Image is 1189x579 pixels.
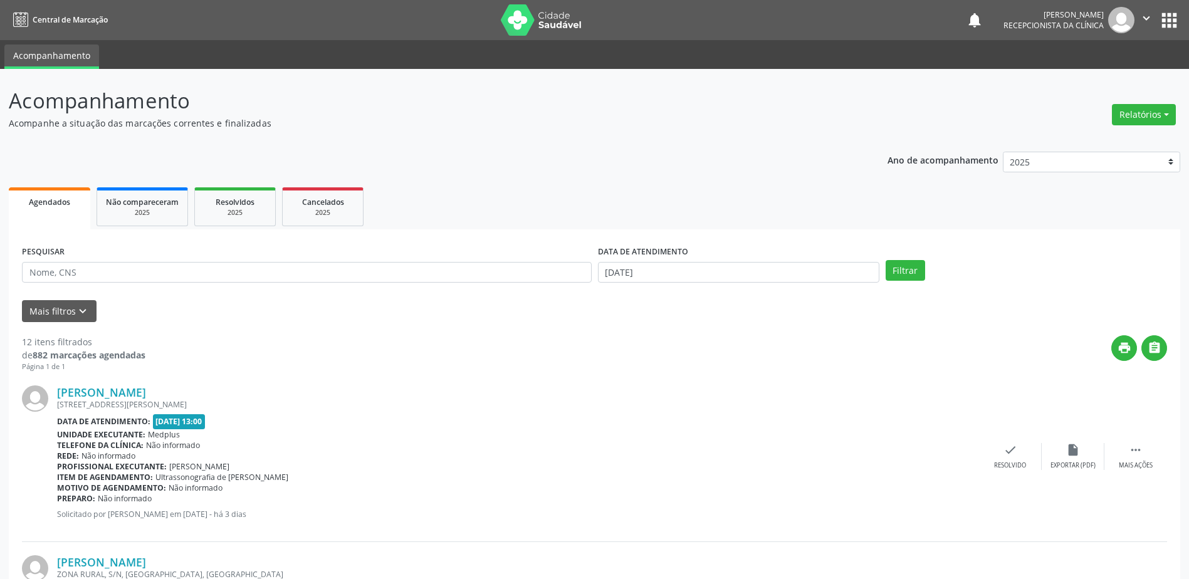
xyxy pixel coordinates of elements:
[22,300,97,322] button: Mais filtroskeyboard_arrow_down
[57,472,153,482] b: Item de agendamento:
[291,208,354,217] div: 2025
[22,362,145,372] div: Página 1 de 1
[1158,9,1180,31] button: apps
[57,482,166,493] b: Motivo de agendamento:
[33,14,108,25] span: Central de Marcação
[169,482,223,493] span: Não informado
[1003,443,1017,457] i: check
[22,385,48,412] img: img
[1129,443,1143,457] i: 
[216,197,254,207] span: Resolvidos
[22,348,145,362] div: de
[1118,341,1131,355] i: print
[57,451,79,461] b: Rede:
[1139,11,1153,25] i: 
[106,208,179,217] div: 2025
[888,152,998,167] p: Ano de acompanhamento
[22,335,145,348] div: 12 itens filtrados
[1112,104,1176,125] button: Relatórios
[9,9,108,30] a: Central de Marcação
[1111,335,1137,361] button: print
[1003,9,1104,20] div: [PERSON_NAME]
[57,555,146,569] a: [PERSON_NAME]
[81,451,135,461] span: Não informado
[1134,7,1158,33] button: 
[98,493,152,504] span: Não informado
[1141,335,1167,361] button: 
[57,440,144,451] b: Telefone da clínica:
[57,461,167,472] b: Profissional executante:
[1003,20,1104,31] span: Recepcionista da clínica
[9,117,829,130] p: Acompanhe a situação das marcações correntes e finalizadas
[1108,7,1134,33] img: img
[4,44,99,69] a: Acompanhamento
[76,305,90,318] i: keyboard_arrow_down
[22,243,65,262] label: PESQUISAR
[302,197,344,207] span: Cancelados
[169,461,229,472] span: [PERSON_NAME]
[204,208,266,217] div: 2025
[57,493,95,504] b: Preparo:
[57,429,145,440] b: Unidade executante:
[1148,341,1161,355] i: 
[146,440,200,451] span: Não informado
[9,85,829,117] p: Acompanhamento
[966,11,983,29] button: notifications
[22,262,592,283] input: Nome, CNS
[106,197,179,207] span: Não compareceram
[1119,461,1153,470] div: Mais ações
[598,262,879,283] input: Selecione um intervalo
[598,243,688,262] label: DATA DE ATENDIMENTO
[33,349,145,361] strong: 882 marcações agendadas
[57,399,979,410] div: [STREET_ADDRESS][PERSON_NAME]
[1050,461,1096,470] div: Exportar (PDF)
[57,385,146,399] a: [PERSON_NAME]
[57,509,979,519] p: Solicitado por [PERSON_NAME] em [DATE] - há 3 dias
[29,197,70,207] span: Agendados
[886,260,925,281] button: Filtrar
[155,472,288,482] span: Ultrassonografia de [PERSON_NAME]
[1066,443,1080,457] i: insert_drive_file
[153,414,206,429] span: [DATE] 13:00
[57,416,150,427] b: Data de atendimento:
[994,461,1026,470] div: Resolvido
[148,429,180,440] span: Medplus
